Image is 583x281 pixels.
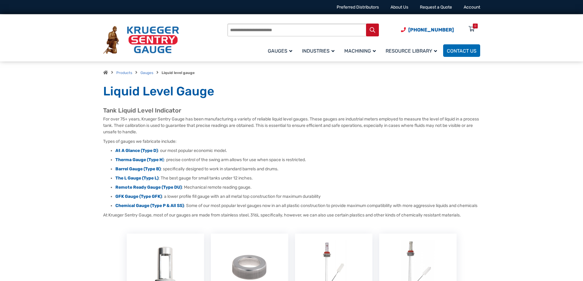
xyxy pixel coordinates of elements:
a: Industries [298,43,341,58]
strong: Liquid level gauge [162,71,195,75]
span: Contact Us [447,48,476,54]
li: : precise control of the swing arm allows for use when space is restricted. [115,157,480,163]
h1: Liquid Level Gauge [103,84,480,99]
p: For over 75+ years, Krueger Sentry Gauge has been manufacturing a variety of reliable liquid leve... [103,116,480,135]
a: Remote Ready Gauge (Type DU) [115,185,182,190]
span: [PHONE_NUMBER] [408,27,454,33]
a: Request a Quote [420,5,452,10]
li: : Some of our most popular level gauges now in an all plastic construction to provide maximum com... [115,203,480,209]
div: 0 [474,24,476,28]
strong: Therma Gauge (Type H [115,157,163,162]
a: Chemical Gauge (Type P & All SS) [115,203,184,208]
a: About Us [391,5,408,10]
li: : a lower profile fill gauge with an all metal top construction for maximum durability [115,194,480,200]
a: Gauges [264,43,298,58]
a: Gauges [140,71,153,75]
li: : specifically designed to work in standard barrels and drums. [115,166,480,172]
p: Types of gauges we fabricate include: [103,138,480,145]
a: Phone Number (920) 434-8860 [401,26,454,34]
a: Preferred Distributors [337,5,379,10]
a: Contact Us [443,44,480,57]
span: Machining [344,48,376,54]
li: : Mechanical remote reading gauge. [115,184,480,190]
p: At Krueger Sentry Gauge, most of our gauges are made from stainless steel, 316L specifically, how... [103,212,480,218]
a: At A Glance (Type D) [115,148,158,153]
a: Products [116,71,132,75]
a: GFK Gauge (Type GFK) [115,194,162,199]
span: Resource Library [386,48,437,54]
li: : our most popular economic model. [115,148,480,154]
span: Industries [302,48,334,54]
h2: Tank Liquid Level Indicator [103,107,480,114]
img: Krueger Sentry Gauge [103,26,179,54]
a: Machining [341,43,382,58]
a: Resource Library [382,43,443,58]
li: : The best gauge for small tanks under 12 inches. [115,175,480,181]
a: The L Gauge (Type L) [115,176,159,181]
a: Barrel Gauge (Type B) [115,166,161,172]
a: Account [464,5,480,10]
a: Therma Gauge (Type H) [115,157,164,162]
span: Gauges [268,48,292,54]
